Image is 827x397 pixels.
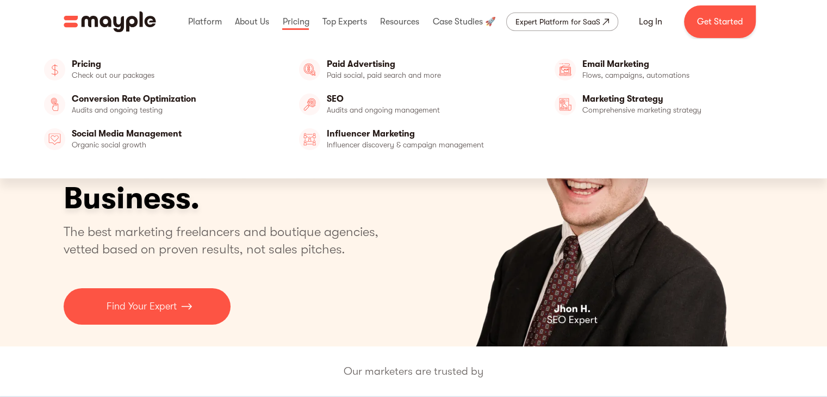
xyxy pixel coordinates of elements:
a: Log In [626,9,675,35]
div: About Us [232,4,272,39]
div: 4 of 4 [424,44,764,346]
img: Mayple logo [64,11,156,32]
p: The best marketing freelancers and boutique agencies, vetted based on proven results, not sales p... [64,223,391,258]
a: Expert Platform for SaaS [506,13,618,31]
div: Platform [185,4,225,39]
div: Pricing [279,4,312,39]
a: Get Started [684,5,756,38]
p: Find Your Expert [107,299,177,314]
div: Expert Platform for SaaS [515,15,600,28]
a: home [64,11,156,32]
div: Resources [377,4,422,39]
div: carousel [424,44,764,346]
div: Top Experts [320,4,370,39]
a: Find Your Expert [64,288,231,325]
